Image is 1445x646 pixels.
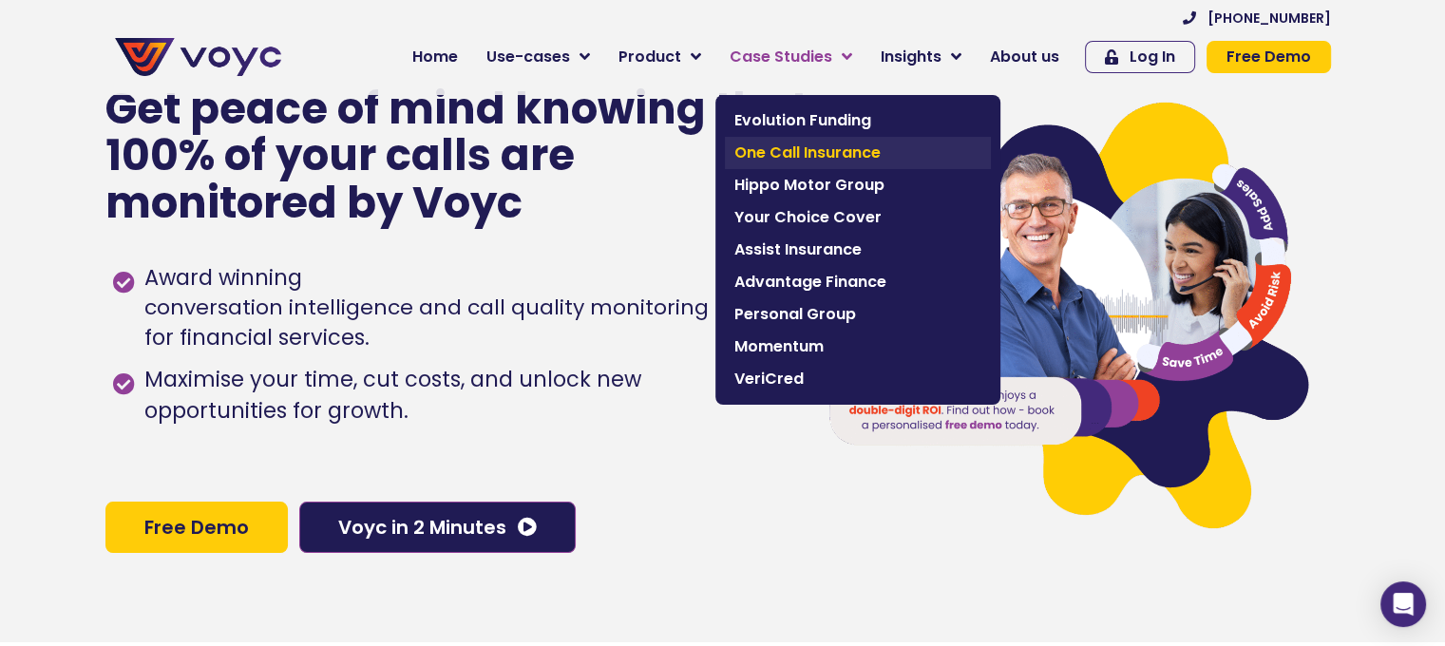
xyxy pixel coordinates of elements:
[105,502,288,553] a: Free Demo
[725,104,991,137] a: Evolution Funding
[472,38,604,76] a: Use-cases
[115,38,281,76] img: voyc-full-logo
[725,201,991,234] a: Your Choice Cover
[881,46,941,68] span: Insights
[725,234,991,266] a: Assist Insurance
[1380,581,1426,627] div: Open Intercom Messenger
[725,169,991,201] a: Hippo Motor Group
[252,154,316,176] span: Job title
[734,174,981,197] span: Hippo Motor Group
[140,364,789,428] span: Maximise your time, cut costs, and unlock new opportunities for growth.
[1085,41,1195,73] a: Log In
[725,298,991,331] a: Personal Group
[866,38,976,76] a: Insights
[725,266,991,298] a: Advantage Finance
[618,46,681,68] span: Product
[734,142,981,164] span: One Call Insurance
[486,46,570,68] span: Use-cases
[1207,41,1331,73] a: Free Demo
[715,38,866,76] a: Case Studies
[734,303,981,326] span: Personal Group
[144,518,249,537] span: Free Demo
[252,76,299,98] span: Phone
[725,137,991,169] a: One Call Insurance
[1207,11,1331,25] span: [PHONE_NUMBER]
[734,368,981,390] span: VeriCred
[412,46,458,68] span: Home
[734,271,981,294] span: Advantage Finance
[105,85,811,227] p: Get peace of mind knowing that 100% of your calls are monitored by Voyc
[1130,49,1175,65] span: Log In
[734,109,981,132] span: Evolution Funding
[140,262,709,353] span: Award winning for financial services.
[730,46,832,68] span: Case Studies
[604,38,715,76] a: Product
[734,335,981,358] span: Momentum
[725,363,991,395] a: VeriCred
[338,518,506,537] span: Voyc in 2 Minutes
[391,395,481,414] a: Privacy Policy
[1226,49,1311,65] span: Free Demo
[734,238,981,261] span: Assist Insurance
[144,294,709,322] h1: conversation intelligence and call quality monitoring
[1183,11,1331,25] a: [PHONE_NUMBER]
[398,38,472,76] a: Home
[976,38,1074,76] a: About us
[299,502,576,553] a: Voyc in 2 Minutes
[734,206,981,229] span: Your Choice Cover
[990,46,1059,68] span: About us
[725,331,991,363] a: Momentum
